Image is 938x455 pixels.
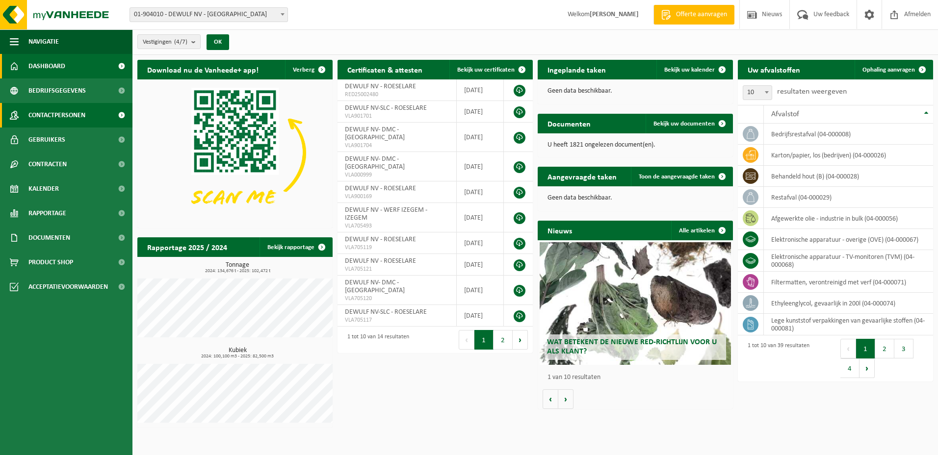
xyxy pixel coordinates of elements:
[345,316,449,324] span: VLA705117
[743,85,772,100] span: 10
[764,124,933,145] td: bedrijfsrestafval (04-000008)
[743,338,809,379] div: 1 tot 10 van 39 resultaten
[590,11,639,18] strong: [PERSON_NAME]
[137,60,268,79] h2: Download nu de Vanheede+ app!
[142,354,333,359] span: 2024: 100,100 m3 - 2025: 82,500 m3
[28,177,59,201] span: Kalender
[345,236,416,243] span: DEWULF NV - ROESELARE
[457,152,504,181] td: [DATE]
[28,250,73,275] span: Product Shop
[345,91,449,99] span: RED25002480
[345,185,416,192] span: DEWULF NV - ROESELARE
[543,389,558,409] button: Vorige
[494,330,513,350] button: 2
[142,262,333,274] h3: Tonnage
[656,60,732,79] a: Bekijk uw kalender
[28,78,86,103] span: Bedrijfsgegevens
[459,330,474,350] button: Previous
[538,60,616,79] h2: Ingeplande taken
[855,60,932,79] a: Ophaling aanvragen
[345,193,449,201] span: VLA900169
[671,221,732,240] a: Alle artikelen
[764,187,933,208] td: restafval (04-000029)
[345,244,449,252] span: VLA705119
[764,229,933,250] td: elektronische apparatuur - overige (OVE) (04-000067)
[764,293,933,314] td: ethyleenglycol, gevaarlijk in 200l (04-000074)
[860,358,875,378] button: Next
[142,347,333,359] h3: Kubiek
[653,5,734,25] a: Offerte aanvragen
[856,339,875,358] button: 1
[764,314,933,335] td: lege kunststof verpakkingen van gevaarlijke stoffen (04-000081)
[28,54,65,78] span: Dashboard
[674,10,730,20] span: Offerte aanvragen
[342,329,409,351] div: 1 tot 10 van 14 resultaten
[28,201,66,226] span: Rapportage
[28,152,67,177] span: Contracten
[345,171,449,179] span: VLA000999
[285,60,332,79] button: Verberg
[28,127,65,152] span: Gebruikers
[664,67,715,73] span: Bekijk uw kalender
[457,232,504,254] td: [DATE]
[338,60,432,79] h2: Certificaten & attesten
[143,35,187,50] span: Vestigingen
[345,112,449,120] span: VLA901701
[894,339,913,358] button: 3
[764,166,933,187] td: behandeld hout (B) (04-000028)
[764,208,933,229] td: afgewerkte olie - industrie in bulk (04-000056)
[345,222,449,230] span: VLA705493
[345,257,416,265] span: DEWULF NV - ROESELARE
[538,167,626,186] h2: Aangevraagde taken
[137,237,237,256] h2: Rapportage 2025 / 2024
[449,60,532,79] a: Bekijk uw certificaten
[137,34,201,49] button: Vestigingen(4/7)
[764,250,933,272] td: elektronische apparatuur - TV-monitoren (TVM) (04-000068)
[345,265,449,273] span: VLA705121
[875,339,894,358] button: 2
[345,295,449,303] span: VLA705120
[547,195,723,202] p: Geen data beschikbaar.
[457,67,515,73] span: Bekijk uw certificaten
[653,121,715,127] span: Bekijk uw documenten
[174,39,187,45] count: (4/7)
[142,269,333,274] span: 2024: 134,676 t - 2025: 102,472 t
[457,305,504,327] td: [DATE]
[538,114,600,133] h2: Documenten
[345,155,405,171] span: DEWULF NV- DMC - [GEOGRAPHIC_DATA]
[28,275,108,299] span: Acceptatievoorwaarden
[207,34,229,50] button: OK
[457,181,504,203] td: [DATE]
[457,79,504,101] td: [DATE]
[840,358,860,378] button: 4
[130,7,288,22] span: 01-904010 - DEWULF NV - ROESELARE
[771,110,799,118] span: Afvalstof
[345,142,449,150] span: VLA901704
[28,226,70,250] span: Documenten
[28,103,85,127] span: Contactpersonen
[345,104,427,112] span: DEWULF NV-SLC - ROESELARE
[457,203,504,232] td: [DATE]
[28,29,59,54] span: Navigatie
[457,254,504,276] td: [DATE]
[631,167,732,186] a: Toon de aangevraagde taken
[547,374,728,381] p: 1 van 10 resultaten
[738,60,810,79] h2: Uw afvalstoffen
[260,237,332,257] a: Bekijk rapportage
[743,86,772,100] span: 10
[345,126,405,141] span: DEWULF NV- DMC - [GEOGRAPHIC_DATA]
[558,389,573,409] button: Volgende
[474,330,494,350] button: 1
[862,67,915,73] span: Ophaling aanvragen
[137,79,333,226] img: Download de VHEPlus App
[764,145,933,166] td: karton/papier, los (bedrijven) (04-000026)
[547,338,717,355] span: Wat betekent de nieuwe RED-richtlijn voor u als klant?
[777,88,847,96] label: resultaten weergeven
[457,123,504,152] td: [DATE]
[547,88,723,95] p: Geen data beschikbaar.
[130,8,287,22] span: 01-904010 - DEWULF NV - ROESELARE
[639,174,715,180] span: Toon de aangevraagde taken
[513,330,528,350] button: Next
[293,67,314,73] span: Verberg
[345,308,427,316] span: DEWULF NV-SLC - ROESELARE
